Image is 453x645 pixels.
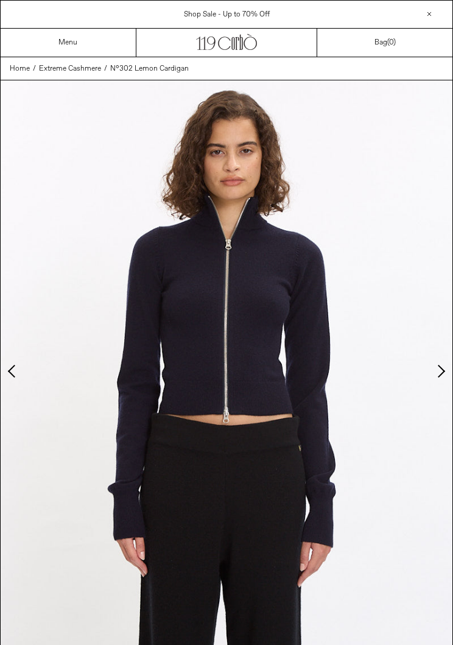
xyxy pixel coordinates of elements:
[39,64,101,74] span: Extreme Cashmere
[110,64,189,74] span: N°302 Lemon Cardigan
[104,63,107,74] span: /
[33,63,36,74] span: /
[110,63,189,74] a: N°302 Lemon Cardigan
[389,38,393,48] span: 0
[434,365,446,377] button: Next slide
[10,64,30,74] span: Home
[7,365,19,377] button: Previous slide
[184,10,270,19] a: Shop Sale - Up to 70% Off
[39,63,101,74] a: Extreme Cashmere
[10,63,30,74] a: Home
[389,38,396,48] span: )
[374,37,396,48] a: Bag()
[58,38,77,48] a: Menu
